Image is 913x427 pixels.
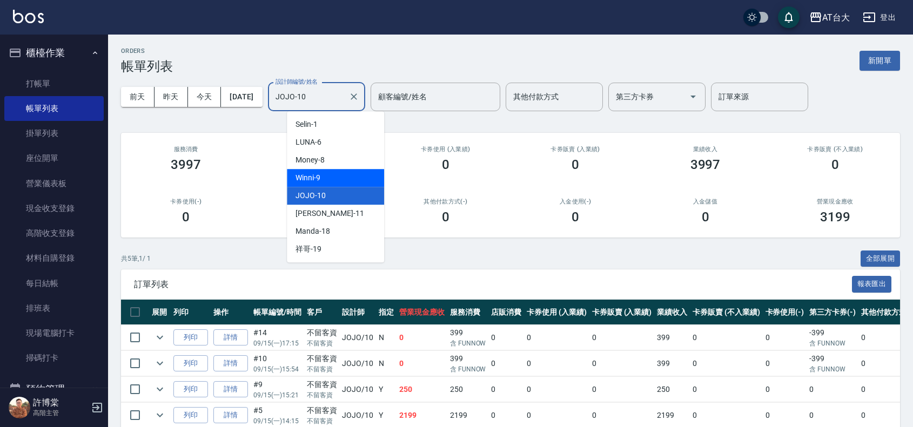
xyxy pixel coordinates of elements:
th: 指定 [376,300,397,325]
label: 設計師編號/姓名 [276,78,318,86]
th: 業績收入 [654,300,690,325]
p: 含 FUNNOW [450,338,486,348]
td: 0 [763,325,807,350]
p: 不留客資 [307,338,337,348]
button: 櫃檯作業 [4,39,104,67]
a: 打帳單 [4,71,104,96]
a: 營業儀表板 [4,171,104,196]
p: 含 FUNNOW [809,364,856,374]
h2: 店販消費 [264,146,367,153]
span: Money -8 [296,154,325,166]
button: expand row [152,355,168,371]
td: 0 [763,351,807,376]
th: 第三方卡券(-) [807,300,858,325]
p: 含 FUNNOW [450,364,486,374]
td: 250 [397,377,447,402]
h2: 卡券販賣 (入業績) [523,146,627,153]
td: 250 [447,377,489,402]
span: Winni -9 [296,172,320,184]
a: 高階收支登錄 [4,221,104,246]
h3: 0 [442,157,449,172]
span: Selin -1 [296,119,318,130]
h3: 服務消費 [134,146,238,153]
button: 新開單 [860,51,900,71]
h2: 入金儲值 [653,198,757,205]
td: 0 [807,377,858,402]
td: 0 [690,351,762,376]
h3: 0 [572,209,579,225]
button: save [778,6,800,28]
a: 報表匯出 [852,279,892,289]
p: 含 FUNNOW [809,338,856,348]
td: 399 [654,325,690,350]
button: 登出 [858,8,900,28]
h3: 0 [182,209,190,225]
button: 預約管理 [4,375,104,403]
div: 不留客資 [307,327,337,338]
a: 新開單 [860,55,900,65]
button: 全部展開 [861,250,901,267]
td: 0 [524,325,589,350]
button: 列印 [173,355,208,372]
button: [DATE] [221,87,262,107]
p: 09/15 (一) 14:15 [253,416,301,426]
h3: 0 [702,209,709,225]
th: 展開 [149,300,171,325]
h3: 3997 [171,157,201,172]
h2: 業績收入 [653,146,757,153]
td: 0 [763,377,807,402]
h2: 卡券販賣 (不入業績) [783,146,887,153]
td: JOJO /10 [339,377,376,402]
span: JOJO -10 [296,190,326,201]
th: 卡券販賣 (不入業績) [690,300,762,325]
button: expand row [152,407,168,423]
th: 帳單編號/時間 [251,300,304,325]
a: 現金收支登錄 [4,196,104,221]
a: 現場電腦打卡 [4,321,104,345]
button: 今天 [188,87,221,107]
div: 不留客資 [307,379,337,390]
h3: 3199 [820,209,850,225]
button: 報表匯出 [852,276,892,293]
h2: 卡券使用 (入業績) [394,146,498,153]
th: 設計師 [339,300,376,325]
td: 0 [589,325,655,350]
p: 09/15 (一) 17:15 [253,338,301,348]
h3: 帳單列表 [121,59,173,74]
h3: 0 [831,157,839,172]
span: [PERSON_NAME] -11 [296,208,364,219]
button: 列印 [173,407,208,424]
th: 列印 [171,300,211,325]
td: -399 [807,325,858,350]
p: 不留客資 [307,416,337,426]
td: 0 [488,377,524,402]
th: 卡券使用(-) [763,300,807,325]
img: Logo [13,10,44,23]
button: 列印 [173,381,208,398]
h2: 入金使用(-) [523,198,627,205]
td: #14 [251,325,304,350]
div: 不留客資 [307,353,337,364]
td: Y [376,377,397,402]
button: expand row [152,329,168,345]
td: 0 [488,351,524,376]
a: 每日結帳 [4,271,104,296]
p: 不留客資 [307,364,337,374]
button: 前天 [121,87,155,107]
p: 09/15 (一) 15:21 [253,390,301,400]
h2: 營業現金應收 [783,198,887,205]
a: 座位開單 [4,146,104,171]
td: 0 [397,325,447,350]
p: 高階主管 [33,408,88,418]
td: 0 [589,377,655,402]
a: 掛單列表 [4,121,104,146]
a: 掃碼打卡 [4,345,104,370]
td: N [376,325,397,350]
td: 0 [690,325,762,350]
span: Manda -18 [296,226,330,237]
td: 399 [447,325,489,350]
a: 詳情 [213,381,248,398]
button: Clear [346,89,361,104]
th: 卡券販賣 (入業績) [589,300,655,325]
td: 0 [488,325,524,350]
